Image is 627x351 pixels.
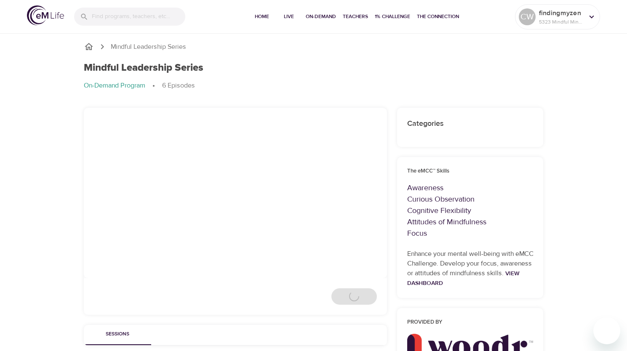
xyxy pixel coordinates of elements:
[111,42,186,52] p: Mindful Leadership Series
[407,205,534,216] p: Cognitive Flexibility
[84,81,145,90] p: On-Demand Program
[162,81,195,90] p: 6 Episodes
[84,62,203,74] h1: Mindful Leadership Series
[279,12,299,21] span: Live
[407,194,534,205] p: Curious Observation
[417,12,459,21] span: The Connection
[407,318,534,327] h6: Provided by
[343,12,368,21] span: Teachers
[27,5,64,25] img: logo
[407,118,534,130] h6: Categories
[252,12,272,21] span: Home
[306,12,336,21] span: On-Demand
[84,42,544,52] nav: breadcrumb
[593,317,620,344] iframe: Button to launch messaging window
[407,167,534,176] h6: The eMCC™ Skills
[92,8,185,26] input: Find programs, teachers, etc...
[89,330,146,339] span: Sessions
[539,8,584,18] p: findingmyzen
[407,228,534,239] p: Focus
[375,12,410,21] span: 1% Challenge
[519,8,536,25] div: CW
[407,182,534,194] p: Awareness
[539,18,584,26] p: 5323 Mindful Minutes
[407,249,534,288] p: Enhance your mental well-being with eMCC Challenge. Develop your focus, awareness or attitudes of...
[407,216,534,228] p: Attitudes of Mindfulness
[84,81,544,91] nav: breadcrumb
